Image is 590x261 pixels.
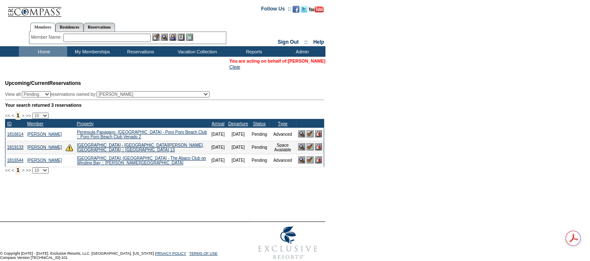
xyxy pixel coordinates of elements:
[229,64,240,69] a: Clear
[186,34,193,41] img: b_calculator.gif
[152,34,160,41] img: b_edit.gif
[155,251,186,256] a: PRIVACY POLICY
[304,39,308,45] span: ::
[5,103,324,108] div: Your search returned 3 reservations
[5,168,10,173] span: <<
[161,34,168,41] img: View
[298,143,305,150] img: View Reservation
[298,130,305,137] img: View Reservation
[250,154,269,167] td: Pending
[228,121,248,126] a: Departure
[27,121,43,126] a: Member
[250,141,269,154] td: Pending
[30,23,56,32] a: Members
[22,113,24,118] span: >
[229,46,277,57] td: Reports
[26,168,31,173] span: >>
[169,34,176,41] img: Impersonate
[229,58,325,63] span: You are acting on behalf of:
[298,156,305,163] img: View Reservation
[253,121,266,126] a: Status
[189,251,218,256] a: TERMS OF USE
[277,46,325,57] td: Admin
[210,154,226,167] td: [DATE]
[19,46,67,57] td: Home
[307,130,314,137] img: Confirm Reservation
[227,128,250,141] td: [DATE]
[77,156,206,165] a: [GEOGRAPHIC_DATA], [GEOGRAPHIC_DATA] - The Abaco Club on Winding Bay :: [PERSON_NAME][GEOGRAPHIC_...
[293,8,299,13] a: Become our fan on Facebook
[309,8,324,13] a: Subscribe to our YouTube Channel
[77,121,94,126] a: Property
[7,132,24,137] a: 1816614
[315,156,322,163] img: Cancel Reservation
[66,144,73,151] img: There are insufficient days and/or tokens to cover this reservation
[164,46,229,57] td: Vacation Collection
[16,166,21,174] span: 1
[288,58,325,63] a: [PERSON_NAME]
[178,34,185,41] img: Reservations
[77,143,204,152] a: [GEOGRAPHIC_DATA] - [GEOGRAPHIC_DATA][PERSON_NAME], [GEOGRAPHIC_DATA] :: [GEOGRAPHIC_DATA] 13
[301,8,307,13] a: Follow us on Twitter
[26,113,31,118] span: >>
[307,156,314,163] img: Confirm Reservation
[293,6,299,13] img: Become our fan on Facebook
[55,23,84,32] a: Residences
[27,132,62,137] a: [PERSON_NAME]
[11,168,14,173] span: <
[7,158,24,163] a: 1816544
[31,34,63,41] div: Member Name:
[22,168,24,173] span: >
[309,6,324,13] img: Subscribe to our YouTube Channel
[315,143,322,150] img: Cancel Reservation
[210,128,226,141] td: [DATE]
[5,91,213,98] div: View all: reservations owned by:
[227,141,250,154] td: [DATE]
[27,158,62,163] a: [PERSON_NAME]
[5,80,49,86] span: Upcoming/Current
[227,154,250,167] td: [DATE]
[269,141,296,154] td: Space Available
[269,154,296,167] td: Advanced
[210,141,226,154] td: [DATE]
[115,46,164,57] td: Reservations
[301,6,307,13] img: Follow us on Twitter
[5,113,10,118] span: <<
[67,46,115,57] td: My Memberships
[278,121,288,126] a: Type
[11,113,14,118] span: <
[269,128,296,141] td: Advanced
[212,121,224,126] a: Arrival
[250,128,269,141] td: Pending
[307,143,314,150] img: Confirm Reservation
[261,5,291,15] td: Follow Us ::
[27,145,62,150] a: [PERSON_NAME]
[7,145,24,150] a: 1819133
[313,39,324,45] a: Help
[278,39,299,45] a: Sign Out
[7,121,12,126] a: ID
[77,130,207,139] a: Peninsula Papagayo, [GEOGRAPHIC_DATA] - Poro Poro Beach Club :: Poro Poro Beach Club Venado 2
[5,80,81,86] span: Reservations
[84,23,115,32] a: Reservations
[315,130,322,137] img: Cancel Reservation
[16,111,21,120] span: 1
